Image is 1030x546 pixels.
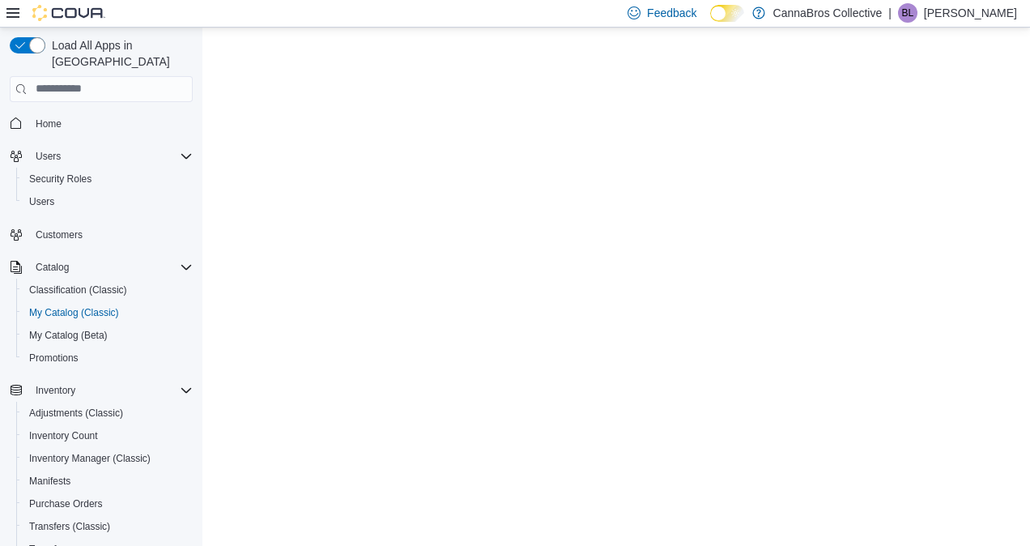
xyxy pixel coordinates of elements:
[29,114,68,134] a: Home
[29,407,123,420] span: Adjustments (Classic)
[3,223,199,246] button: Customers
[29,329,108,342] span: My Catalog (Beta)
[23,403,130,423] a: Adjustments (Classic)
[16,402,199,424] button: Adjustments (Classic)
[23,426,104,446] a: Inventory Count
[23,303,126,322] a: My Catalog (Classic)
[45,37,193,70] span: Load All Apps in [GEOGRAPHIC_DATA]
[23,449,157,468] a: Inventory Manager (Classic)
[29,452,151,465] span: Inventory Manager (Classic)
[29,381,82,400] button: Inventory
[23,169,193,189] span: Security Roles
[29,306,119,319] span: My Catalog (Classic)
[29,429,98,442] span: Inventory Count
[36,150,61,163] span: Users
[23,517,117,536] a: Transfers (Classic)
[23,348,85,368] a: Promotions
[36,117,62,130] span: Home
[32,5,105,21] img: Cova
[29,258,193,277] span: Catalog
[36,384,75,397] span: Inventory
[29,258,75,277] button: Catalog
[16,470,199,493] button: Manifests
[23,280,134,300] a: Classification (Classic)
[23,449,193,468] span: Inventory Manager (Classic)
[23,326,193,345] span: My Catalog (Beta)
[902,3,914,23] span: BL
[29,113,193,134] span: Home
[23,426,193,446] span: Inventory Count
[36,228,83,241] span: Customers
[23,471,77,491] a: Manifests
[23,517,193,536] span: Transfers (Classic)
[3,145,199,168] button: Users
[924,3,1017,23] p: [PERSON_NAME]
[23,192,193,211] span: Users
[29,284,127,296] span: Classification (Classic)
[23,348,193,368] span: Promotions
[23,494,109,514] a: Purchase Orders
[23,403,193,423] span: Adjustments (Classic)
[16,190,199,213] button: Users
[29,224,193,245] span: Customers
[29,225,89,245] a: Customers
[16,493,199,515] button: Purchase Orders
[16,347,199,369] button: Promotions
[23,192,61,211] a: Users
[3,379,199,402] button: Inventory
[710,22,711,23] span: Dark Mode
[29,173,92,186] span: Security Roles
[898,3,917,23] div: Bryan LaPiana
[16,515,199,538] button: Transfers (Classic)
[16,168,199,190] button: Security Roles
[36,261,69,274] span: Catalog
[3,256,199,279] button: Catalog
[23,280,193,300] span: Classification (Classic)
[29,147,67,166] button: Users
[29,520,110,533] span: Transfers (Classic)
[710,5,744,22] input: Dark Mode
[3,112,199,135] button: Home
[23,303,193,322] span: My Catalog (Classic)
[29,497,103,510] span: Purchase Orders
[29,195,54,208] span: Users
[29,381,193,400] span: Inventory
[23,471,193,491] span: Manifests
[29,475,70,488] span: Manifests
[773,3,883,23] p: CannaBros Collective
[29,147,193,166] span: Users
[16,279,199,301] button: Classification (Classic)
[647,5,696,21] span: Feedback
[16,301,199,324] button: My Catalog (Classic)
[29,352,79,365] span: Promotions
[16,324,199,347] button: My Catalog (Beta)
[23,169,98,189] a: Security Roles
[888,3,892,23] p: |
[16,447,199,470] button: Inventory Manager (Classic)
[23,326,114,345] a: My Catalog (Beta)
[23,494,193,514] span: Purchase Orders
[16,424,199,447] button: Inventory Count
